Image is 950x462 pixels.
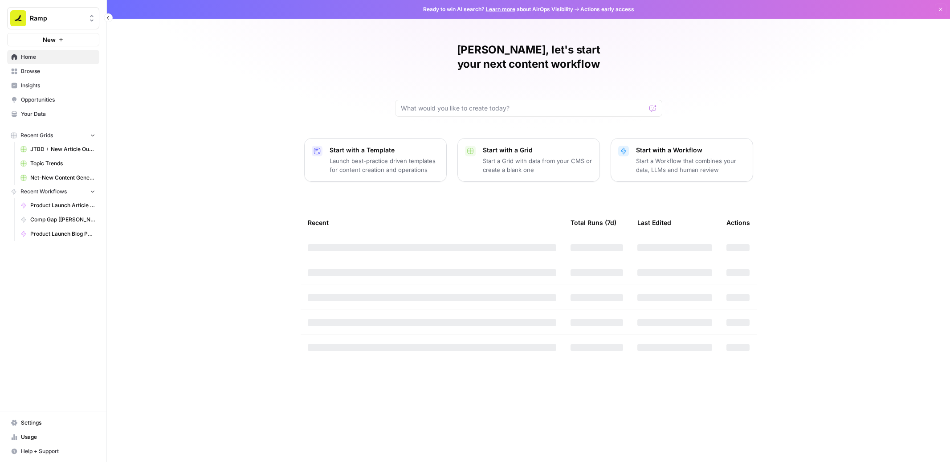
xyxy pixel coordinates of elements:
button: Start with a GridStart a Grid with data from your CMS or create a blank one [457,138,600,182]
span: Browse [21,67,95,75]
span: Your Data [21,110,95,118]
input: What would you like to create today? [401,104,646,113]
span: Help + Support [21,447,95,455]
a: Your Data [7,107,99,121]
button: Recent Workflows [7,185,99,198]
a: Usage [7,430,99,444]
a: Home [7,50,99,64]
span: Opportunities [21,96,95,104]
div: Last Edited [637,210,671,235]
a: Insights [7,78,99,93]
button: Workspace: Ramp [7,7,99,29]
span: Ramp [30,14,84,23]
button: New [7,33,99,46]
span: Product Launch Article Automation [30,201,95,209]
a: Net-New Content Generator - Grid Template [16,171,99,185]
p: Start with a Workflow [636,146,746,155]
p: Start with a Template [330,146,439,155]
h1: [PERSON_NAME], let's start your next content workflow [395,43,662,71]
span: Net-New Content Generator - Grid Template [30,174,95,182]
span: Ready to win AI search? about AirOps Visibility [423,5,573,13]
span: Usage [21,433,95,441]
img: Ramp Logo [10,10,26,26]
button: Recent Grids [7,129,99,142]
p: Start a Workflow that combines your data, LLMs and human review [636,156,746,174]
span: Recent Workflows [20,188,67,196]
p: Start a Grid with data from your CMS or create a blank one [483,156,592,174]
span: JTBD + New Article Output [30,145,95,153]
a: Browse [7,64,99,78]
span: Comp Gap [[PERSON_NAME]'s Vers] [30,216,95,224]
a: Settings [7,416,99,430]
span: Settings [21,419,95,427]
button: Start with a TemplateLaunch best-practice driven templates for content creation and operations [304,138,447,182]
span: Product Launch Blog Post - QA [30,230,95,238]
a: JTBD + New Article Output [16,142,99,156]
a: Opportunities [7,93,99,107]
div: Actions [726,210,750,235]
span: Insights [21,82,95,90]
a: Topic Trends [16,156,99,171]
div: Recent [308,210,556,235]
button: Help + Support [7,444,99,458]
span: Actions early access [580,5,634,13]
button: Start with a WorkflowStart a Workflow that combines your data, LLMs and human review [611,138,753,182]
span: Home [21,53,95,61]
span: Recent Grids [20,131,53,139]
span: New [43,35,56,44]
a: Learn more [486,6,515,12]
a: Product Launch Blog Post - QA [16,227,99,241]
p: Launch best-practice driven templates for content creation and operations [330,156,439,174]
span: Topic Trends [30,159,95,168]
div: Total Runs (7d) [571,210,616,235]
a: Product Launch Article Automation [16,198,99,213]
p: Start with a Grid [483,146,592,155]
a: Comp Gap [[PERSON_NAME]'s Vers] [16,213,99,227]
